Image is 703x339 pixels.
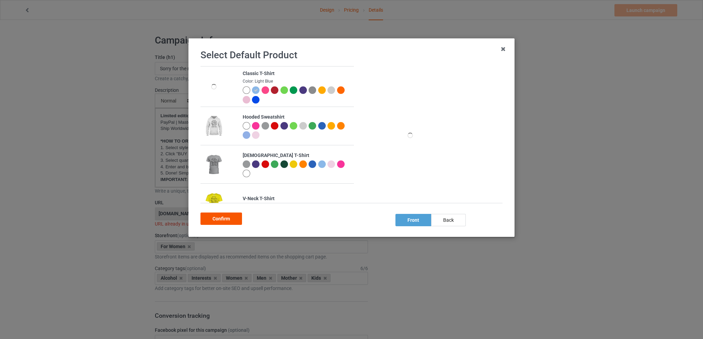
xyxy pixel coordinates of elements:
div: Color: Light Blue [243,78,350,84]
img: heather_texture.png [309,86,316,94]
div: Hooded Sweatshirt [243,114,350,121]
h1: Select Default Product [200,49,503,61]
div: Confirm [200,213,242,225]
div: back [431,214,466,226]
div: V-Neck T-Shirt [243,195,350,202]
div: [DEMOGRAPHIC_DATA] T-Shirt [243,152,350,159]
div: front [395,214,431,226]
div: Classic T-Shirt [243,70,350,77]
